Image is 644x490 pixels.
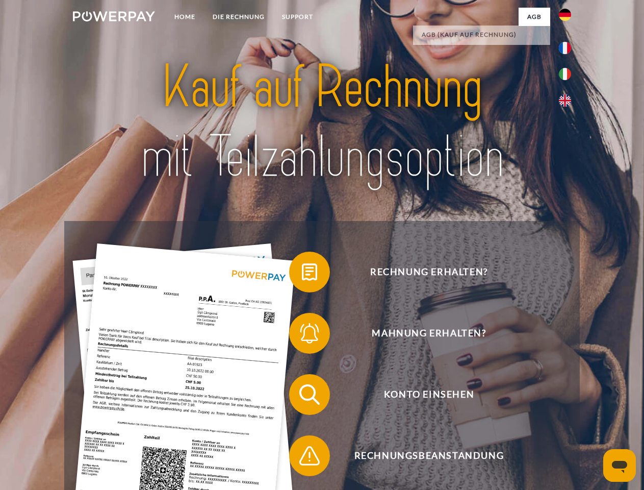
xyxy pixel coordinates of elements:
[304,435,554,476] span: Rechnungsbeanstandung
[413,26,550,44] a: AGB (Kauf auf Rechnung)
[204,8,273,26] a: DIE RECHNUNG
[519,8,550,26] a: agb
[559,94,571,107] img: en
[297,443,322,469] img: qb_warning.svg
[413,44,550,62] a: AGB (Kreditkonto/Teilzahlung)
[289,435,554,476] button: Rechnungsbeanstandung
[603,449,636,482] iframe: Schaltfläche zum Öffnen des Messaging-Fensters
[297,259,322,285] img: qb_bill.svg
[304,374,554,415] span: Konto einsehen
[297,382,322,407] img: qb_search.svg
[559,9,571,21] img: de
[289,313,554,354] button: Mahnung erhalten?
[304,252,554,292] span: Rechnung erhalten?
[304,313,554,354] span: Mahnung erhalten?
[297,321,322,346] img: qb_bell.svg
[559,68,571,80] img: it
[273,8,322,26] a: SUPPORT
[97,49,547,195] img: title-powerpay_de.svg
[289,374,554,415] button: Konto einsehen
[559,42,571,54] img: fr
[73,11,155,21] img: logo-powerpay-white.svg
[289,252,554,292] button: Rechnung erhalten?
[166,8,204,26] a: Home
